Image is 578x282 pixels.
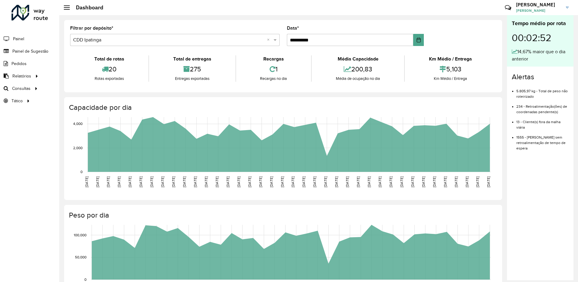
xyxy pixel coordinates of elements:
[356,176,360,187] text: [DATE]
[367,176,371,187] text: [DATE]
[204,176,208,187] text: [DATE]
[512,73,569,81] h4: Alertas
[406,55,495,63] div: Km Médio / Entrega
[516,115,569,130] li: 13 - Cliente(s) fora da malha viária
[516,130,569,151] li: 1555 - [PERSON_NAME] sem retroalimentação de tempo de espera
[150,176,154,187] text: [DATE]
[411,176,414,187] text: [DATE]
[117,176,121,187] text: [DATE]
[12,73,31,79] span: Relatórios
[323,176,327,187] text: [DATE]
[139,176,143,187] text: [DATE]
[11,61,27,67] span: Pedidos
[465,176,469,187] text: [DATE]
[512,19,569,28] div: Tempo médio por rota
[313,76,403,82] div: Média de ocupação no dia
[161,176,164,187] text: [DATE]
[406,63,495,76] div: 5,103
[287,25,299,32] label: Data
[238,63,310,76] div: 1
[72,63,147,76] div: 20
[151,63,234,76] div: 275
[238,55,310,63] div: Recargas
[11,98,23,104] span: Tático
[334,176,338,187] text: [DATE]
[74,233,86,237] text: 100,000
[128,176,132,187] text: [DATE]
[85,176,89,187] text: [DATE]
[70,4,103,11] h2: Dashboard
[72,76,147,82] div: Rotas exportadas
[258,176,262,187] text: [DATE]
[96,176,99,187] text: [DATE]
[313,55,403,63] div: Média Capacidade
[512,28,569,48] div: 00:02:52
[151,76,234,82] div: Entregas exportadas
[486,176,490,187] text: [DATE]
[269,176,273,187] text: [DATE]
[73,146,83,150] text: 2,000
[106,176,110,187] text: [DATE]
[378,176,382,187] text: [DATE]
[12,85,31,92] span: Consultas
[69,211,496,220] h4: Peso por dia
[406,76,495,82] div: Km Médio / Entrega
[516,8,561,13] span: [PERSON_NAME]
[345,176,349,187] text: [DATE]
[516,99,569,115] li: 234 - Retroalimentação(ões) de coordenadas pendente(s)
[413,34,424,46] button: Choose Date
[516,84,569,99] li: 5.805,97 kg - Total de peso não roteirizado
[291,176,295,187] text: [DATE]
[215,176,219,187] text: [DATE]
[238,76,310,82] div: Recargas no dia
[502,1,515,14] a: Contato Rápido
[248,176,252,187] text: [DATE]
[280,176,284,187] text: [DATE]
[476,176,479,187] text: [DATE]
[421,176,425,187] text: [DATE]
[70,25,113,32] label: Filtrar por depósito
[171,176,175,187] text: [DATE]
[432,176,436,187] text: [DATE]
[151,55,234,63] div: Total de entregas
[226,176,230,187] text: [DATE]
[73,122,83,126] text: 4,000
[237,176,241,187] text: [DATE]
[75,255,86,259] text: 50,000
[313,63,403,76] div: 200,83
[182,176,186,187] text: [DATE]
[13,36,24,42] span: Painel
[313,176,317,187] text: [DATE]
[12,48,48,54] span: Painel de Sugestão
[512,48,569,63] div: 14,67% maior que o dia anterior
[454,176,458,187] text: [DATE]
[516,2,561,8] h3: [PERSON_NAME]
[72,55,147,63] div: Total de rotas
[443,176,447,187] text: [DATE]
[389,176,393,187] text: [DATE]
[400,176,404,187] text: [DATE]
[69,103,496,112] h4: Capacidade por dia
[80,170,83,174] text: 0
[302,176,306,187] text: [DATE]
[267,36,272,44] span: Clear all
[193,176,197,187] text: [DATE]
[84,277,86,281] text: 0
